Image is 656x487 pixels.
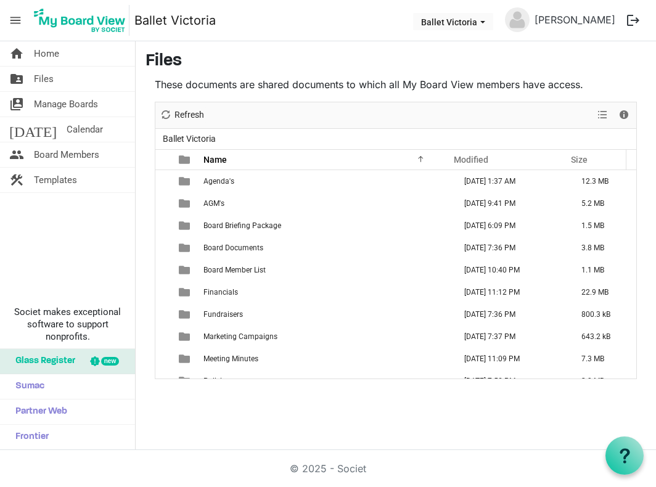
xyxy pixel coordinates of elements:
button: View dropdownbutton [595,107,610,123]
span: Partner Web [9,399,67,424]
button: logout [620,7,646,33]
h3: Files [146,51,646,72]
span: Board Members [34,142,99,167]
td: November 12, 2024 7:36 PM column header Modified [451,303,568,325]
td: is template cell column header type [171,192,200,215]
td: November 12, 2024 7:36 PM column header Modified [451,237,568,259]
td: checkbox [155,215,171,237]
div: Refresh [155,102,208,128]
td: 3.9 MB is template cell column header Size [568,370,636,392]
span: Board Member List [203,266,266,274]
td: Meeting Minutes is template cell column header Name [200,348,451,370]
td: is template cell column header type [171,303,200,325]
td: is template cell column header type [171,281,200,303]
td: November 20, 2024 10:40 PM column header Modified [451,259,568,281]
span: Home [34,41,59,66]
span: Fundraisers [203,310,243,319]
td: checkbox [155,259,171,281]
div: Details [613,102,634,128]
td: 800.3 kB is template cell column header Size [568,303,636,325]
td: is template cell column header type [171,325,200,348]
td: Board Member List is template cell column header Name [200,259,451,281]
span: Ballet Victoria [160,131,218,147]
span: Refresh [173,107,205,123]
td: 5.2 MB is template cell column header Size [568,192,636,215]
td: checkbox [155,348,171,370]
a: My Board View Logo [30,5,134,36]
span: Size [571,155,588,165]
span: people [9,142,24,167]
td: 7.3 MB is template cell column header Size [568,348,636,370]
td: Agenda's is template cell column header Name [200,170,451,192]
a: Ballet Victoria [134,8,216,33]
td: is template cell column header type [171,370,200,392]
button: Refresh [158,107,207,123]
span: [DATE] [9,117,57,142]
td: is template cell column header type [171,215,200,237]
td: is template cell column header type [171,170,200,192]
span: Policies [203,377,229,385]
td: is template cell column header type [171,237,200,259]
td: Board Documents is template cell column header Name [200,237,451,259]
span: Templates [34,168,77,192]
td: Policies is template cell column header Name [200,370,451,392]
span: Agenda's [203,177,234,186]
span: menu [4,9,27,32]
td: 12.3 MB is template cell column header Size [568,170,636,192]
span: Board Briefing Package [203,221,281,230]
td: April 30, 2025 1:37 AM column header Modified [451,170,568,192]
td: checkbox [155,303,171,325]
td: checkbox [155,170,171,192]
span: Manage Boards [34,92,98,117]
td: checkbox [155,237,171,259]
td: 3.8 MB is template cell column header Size [568,237,636,259]
td: Marketing Campaigns is template cell column header Name [200,325,451,348]
td: checkbox [155,192,171,215]
img: My Board View Logo [30,5,129,36]
td: checkbox [155,370,171,392]
span: Marketing Campaigns [203,332,277,341]
td: Board Briefing Package is template cell column header Name [200,215,451,237]
span: Frontier [9,425,49,449]
td: February 01, 2022 6:09 PM column header Modified [451,215,568,237]
a: [PERSON_NAME] [530,7,620,32]
div: new [101,357,119,366]
span: Sumac [9,374,44,399]
span: switch_account [9,92,24,117]
td: 1.5 MB is template cell column header Size [568,215,636,237]
td: 22.9 MB is template cell column header Size [568,281,636,303]
span: AGM's [203,199,224,208]
button: Details [616,107,633,123]
span: Modified [454,155,488,165]
img: no-profile-picture.svg [505,7,530,32]
span: home [9,41,24,66]
td: AGM's is template cell column header Name [200,192,451,215]
div: View [592,102,613,128]
td: is template cell column header type [171,348,200,370]
span: Files [34,67,54,91]
td: 1.1 MB is template cell column header Size [568,259,636,281]
td: Financials is template cell column header Name [200,281,451,303]
span: Board Documents [203,243,263,252]
td: November 12, 2024 7:37 PM column header Modified [451,325,568,348]
td: is template cell column header type [171,259,200,281]
button: Ballet Victoria dropdownbutton [413,13,493,30]
span: Financials [203,288,238,297]
td: checkbox [155,325,171,348]
span: Name [203,155,227,165]
span: folder_shared [9,67,24,91]
td: August 11, 2025 7:52 PM column header Modified [451,370,568,392]
span: Glass Register [9,349,75,374]
td: June 24, 2025 11:12 PM column header Modified [451,281,568,303]
td: 643.2 kB is template cell column header Size [568,325,636,348]
span: Societ makes exceptional software to support nonprofits. [6,306,129,343]
td: Fundraisers is template cell column header Name [200,303,451,325]
span: construction [9,168,24,192]
span: Meeting Minutes [203,354,258,363]
td: December 02, 2024 9:41 PM column header Modified [451,192,568,215]
a: © 2025 - Societ [290,462,366,475]
span: Calendar [67,117,103,142]
td: checkbox [155,281,171,303]
p: These documents are shared documents to which all My Board View members have access. [155,77,637,92]
td: June 25, 2025 11:09 PM column header Modified [451,348,568,370]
